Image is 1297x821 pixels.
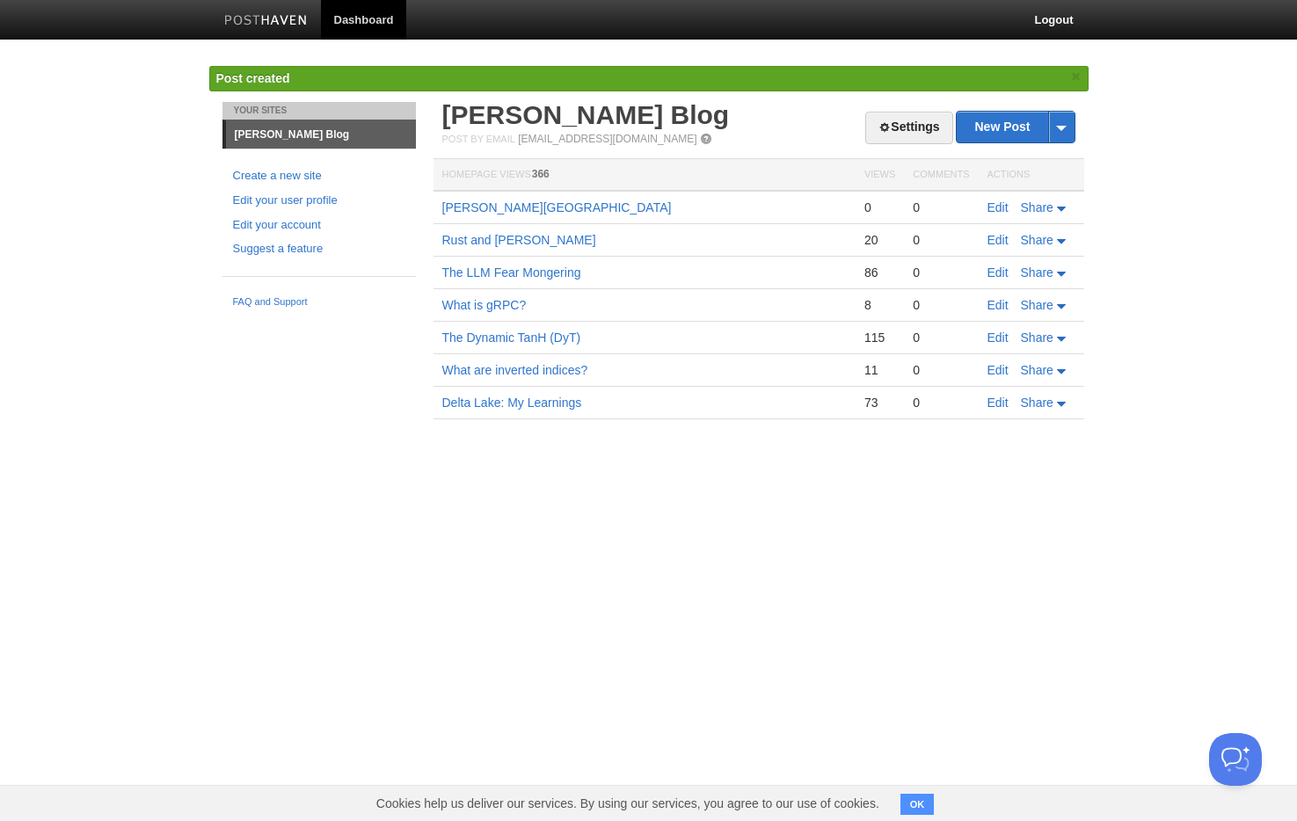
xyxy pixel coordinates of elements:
[222,102,416,120] li: Your Sites
[442,298,527,312] a: What is gRPC?
[865,112,952,144] a: Settings
[442,200,672,214] a: [PERSON_NAME][GEOGRAPHIC_DATA]
[913,297,969,313] div: 0
[864,297,895,313] div: 8
[987,331,1009,345] a: Edit
[442,100,730,129] a: [PERSON_NAME] Blog
[1209,733,1262,786] iframe: Help Scout Beacon - Open
[987,233,1009,247] a: Edit
[864,232,895,248] div: 20
[233,216,405,235] a: Edit your account
[864,330,895,345] div: 115
[904,159,978,192] th: Comments
[913,362,969,378] div: 0
[224,15,308,28] img: Posthaven-bar
[442,363,588,377] a: What are inverted indices?
[442,233,596,247] a: Rust and [PERSON_NAME]
[1021,265,1053,280] span: Share
[233,167,405,185] a: Create a new site
[864,362,895,378] div: 11
[233,294,405,310] a: FAQ and Support
[1068,66,1084,88] a: ×
[987,363,1009,377] a: Edit
[913,395,969,410] div: 0
[1021,200,1053,214] span: Share
[442,265,581,280] a: The LLM Fear Mongering
[518,133,696,145] a: [EMAIL_ADDRESS][DOMAIN_NAME]
[226,120,416,149] a: [PERSON_NAME] Blog
[359,786,897,821] span: Cookies help us deliver our services. By using our services, you agree to our use of cookies.
[987,298,1009,312] a: Edit
[957,112,1074,142] a: New Post
[1021,363,1053,377] span: Share
[442,396,582,410] a: Delta Lake: My Learnings
[864,200,895,215] div: 0
[1021,233,1053,247] span: Share
[434,159,856,192] th: Homepage Views
[864,265,895,280] div: 86
[979,159,1084,192] th: Actions
[987,396,1009,410] a: Edit
[216,71,290,85] span: Post created
[987,265,1009,280] a: Edit
[900,794,935,815] button: OK
[913,265,969,280] div: 0
[532,168,550,180] span: 366
[864,395,895,410] div: 73
[442,331,581,345] a: The Dynamic TanH (DyT)
[856,159,904,192] th: Views
[913,330,969,345] div: 0
[913,200,969,215] div: 0
[233,192,405,210] a: Edit your user profile
[913,232,969,248] div: 0
[1021,298,1053,312] span: Share
[233,240,405,258] a: Suggest a feature
[987,200,1009,214] a: Edit
[442,134,515,144] span: Post by Email
[1021,396,1053,410] span: Share
[1021,331,1053,345] span: Share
